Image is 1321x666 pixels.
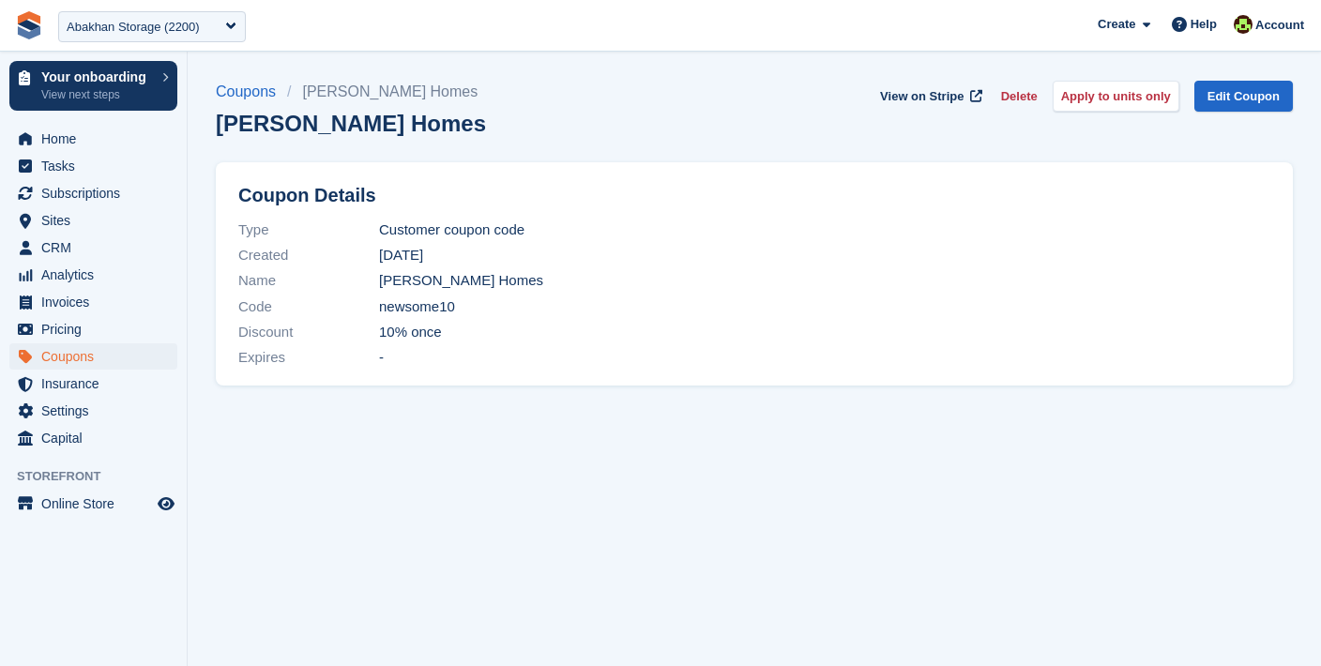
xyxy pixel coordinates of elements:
[238,245,379,266] span: Created
[216,111,489,136] h1: [PERSON_NAME] Homes
[9,371,177,397] a: menu
[17,467,187,486] span: Storefront
[41,153,154,179] span: Tasks
[9,491,177,517] a: menu
[216,81,287,103] a: Coupons
[9,126,177,152] a: menu
[880,87,964,106] span: View on Stripe
[9,61,177,111] a: Your onboarding View next steps
[41,398,154,424] span: Settings
[41,70,153,83] p: Your onboarding
[41,180,154,206] span: Subscriptions
[41,316,154,342] span: Pricing
[9,262,177,288] a: menu
[379,270,543,292] span: [PERSON_NAME] Homes
[1098,15,1135,34] span: Create
[41,289,154,315] span: Invoices
[1053,81,1179,112] button: Apply to units only
[379,347,384,369] span: -
[238,270,379,292] span: Name
[41,371,154,397] span: Insurance
[238,185,1270,206] h2: Coupon Details
[9,153,177,179] a: menu
[67,18,200,37] div: Abakhan Storage (2200)
[9,316,177,342] a: menu
[41,126,154,152] span: Home
[1191,15,1217,34] span: Help
[9,425,177,451] a: menu
[238,322,379,343] span: Discount
[1194,81,1293,112] a: Edit Coupon
[238,296,379,318] span: Code
[9,235,177,261] a: menu
[41,262,154,288] span: Analytics
[41,235,154,261] span: CRM
[9,398,177,424] a: menu
[238,219,379,241] span: Type
[41,207,154,234] span: Sites
[9,180,177,206] a: menu
[1255,16,1304,35] span: Account
[9,343,177,370] a: menu
[41,343,154,370] span: Coupons
[1234,15,1253,34] img: Catherine Coffey
[15,11,43,39] img: stora-icon-8386f47178a22dfd0bd8f6a31ec36ba5ce8667c1dd55bd0f319d3a0aa187defe.svg
[41,491,154,517] span: Online Store
[379,219,524,241] span: Customer coupon code
[9,207,177,234] a: menu
[379,245,423,266] span: [DATE]
[238,347,379,369] span: Expires
[41,425,154,451] span: Capital
[216,81,489,103] nav: breadcrumbs
[379,296,455,318] span: newsome10
[9,289,177,315] a: menu
[155,492,177,515] a: Preview store
[994,81,1045,112] button: Delete
[379,322,442,343] span: 10% once
[41,86,153,103] p: View next steps
[873,81,986,112] a: View on Stripe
